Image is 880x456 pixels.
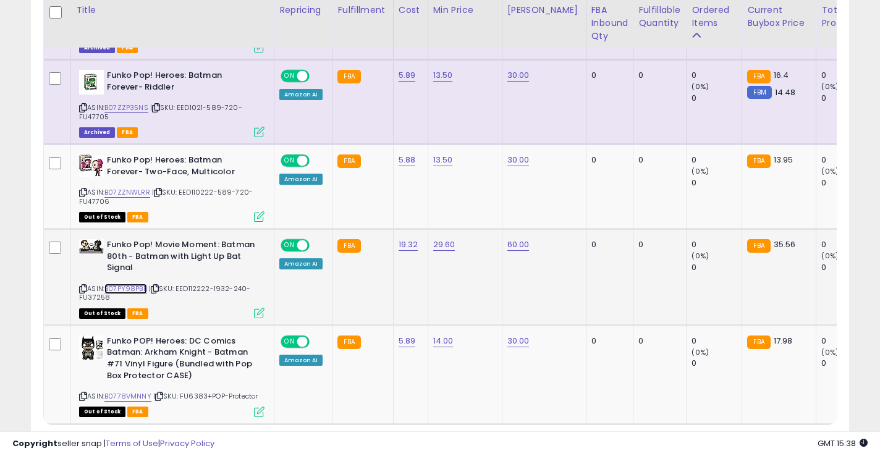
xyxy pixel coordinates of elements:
span: All listings that are currently out of stock and unavailable for purchase on Amazon [79,407,125,417]
div: Amazon AI [279,258,323,269]
div: Current Buybox Price [747,4,811,30]
strong: Copyright [12,437,57,449]
b: Funko POP! Heroes: DC Comics Batman: Arkham Knight - Batman #71 Vinyl Figure (Bundled with Pop Bo... [107,336,257,384]
img: 416ixagBQoL._SL40_.jpg [79,239,104,254]
div: Ordered Items [692,4,737,30]
div: 0 [638,239,677,250]
div: 0 [591,336,624,347]
small: (0%) [692,347,709,357]
div: Total Profit [821,4,866,30]
div: 0 [591,239,624,250]
span: FBA [117,43,138,53]
div: FBA inbound Qty [591,4,628,43]
div: 0 [821,336,871,347]
a: 13.50 [433,69,453,82]
span: ON [282,240,297,251]
div: Fulfillable Quantity [638,4,681,30]
div: 0 [821,70,871,81]
small: (0%) [821,166,839,176]
div: 0 [692,239,742,250]
small: (0%) [821,251,839,261]
span: 14.48 [775,87,796,98]
span: ON [282,156,297,166]
a: B07PY98PBB [104,284,147,294]
small: (0%) [692,166,709,176]
small: (0%) [821,82,839,91]
div: 0 [638,154,677,166]
b: Funko Pop! Heroes: Batman Forever- Two-Face, Multicolor [107,154,257,180]
span: All listings that are currently out of stock and unavailable for purchase on Amazon [79,212,125,222]
a: 5.88 [399,154,416,166]
span: OFF [308,71,328,82]
a: B07ZZNWLRR [104,187,150,198]
small: FBA [747,70,770,83]
span: FBA [127,407,148,417]
span: FBA [127,212,148,222]
div: 0 [821,93,871,104]
span: 2025-10-8 15:38 GMT [818,437,868,449]
span: | SKU: EED1021-589-720-FU47705 [79,103,242,121]
span: ON [282,71,297,82]
div: ASIN: [79,239,264,317]
a: 30.00 [507,335,530,347]
span: FBA [117,127,138,138]
a: 14.00 [433,335,454,347]
div: Amazon AI [279,355,323,366]
div: ASIN: [79,154,264,221]
div: Title [76,4,269,17]
a: Privacy Policy [160,437,214,449]
div: 0 [591,154,624,166]
div: 0 [692,262,742,273]
div: Amazon AI [279,89,323,100]
div: 0 [638,336,677,347]
b: Funko Pop! Movie Moment: Batman 80th - Batman with Light Up Bat Signal [107,239,257,277]
a: 13.50 [433,154,453,166]
img: 516zM3hE8nL._SL40_.jpg [79,154,104,177]
small: FBA [747,154,770,168]
div: 0 [821,239,871,250]
a: Terms of Use [106,437,158,449]
div: 0 [821,154,871,166]
a: 5.89 [399,69,416,82]
small: FBA [337,336,360,349]
div: 0 [692,93,742,104]
span: | SKU: FU6383+POP-Protector [153,391,258,401]
small: FBA [747,336,770,349]
span: 13.95 [774,154,793,166]
div: Repricing [279,4,327,17]
small: (0%) [821,347,839,357]
small: FBA [747,239,770,253]
span: All listings that are currently out of stock and unavailable for purchase on Amazon [79,308,125,319]
div: 0 [591,70,624,81]
small: FBA [337,239,360,253]
div: 0 [638,70,677,81]
div: Amazon AI [279,174,323,185]
small: FBM [747,86,771,99]
a: 60.00 [507,239,530,251]
span: OFF [308,156,328,166]
a: 29.60 [433,239,455,251]
small: (0%) [692,251,709,261]
span: OFF [308,336,328,347]
span: Listings that have been deleted from Seller Central [79,127,115,138]
div: Fulfillment [337,4,387,17]
b: Funko Pop! Heroes: Batman Forever- Riddler [107,70,257,96]
div: 0 [692,154,742,166]
span: OFF [308,240,328,251]
div: 0 [692,177,742,188]
small: (0%) [692,82,709,91]
div: 0 [821,358,871,369]
span: | SKU: EED112222-1932-240-FU37258 [79,284,250,302]
small: FBA [337,70,360,83]
div: 0 [821,177,871,188]
span: FBA [127,308,148,319]
div: Min Price [433,4,497,17]
div: 0 [692,358,742,369]
div: 0 [692,336,742,347]
div: ASIN: [79,70,264,136]
div: 0 [821,262,871,273]
a: 5.89 [399,335,416,347]
a: 30.00 [507,69,530,82]
img: 51oAnGCot5L._SL40_.jpg [79,336,104,360]
span: Listings that have been deleted from Seller Central [79,43,115,53]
